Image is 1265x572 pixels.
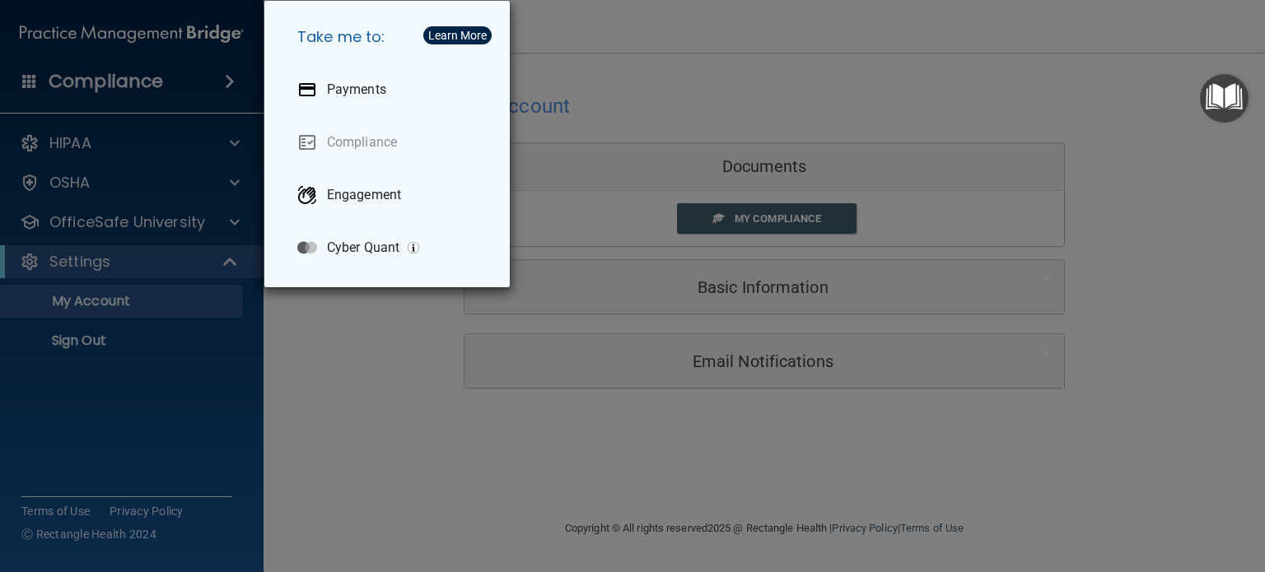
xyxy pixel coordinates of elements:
p: Payments [327,81,386,98]
div: Learn More [428,30,487,41]
button: Learn More [423,26,492,44]
a: Compliance [284,119,497,165]
h5: Take me to: [284,14,497,60]
button: Open Resource Center [1200,74,1249,123]
a: Engagement [284,172,497,218]
p: Cyber Quant [327,239,399,256]
a: Cyber Quant [284,225,497,271]
a: Payments [284,67,497,113]
p: Engagement [327,187,401,203]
